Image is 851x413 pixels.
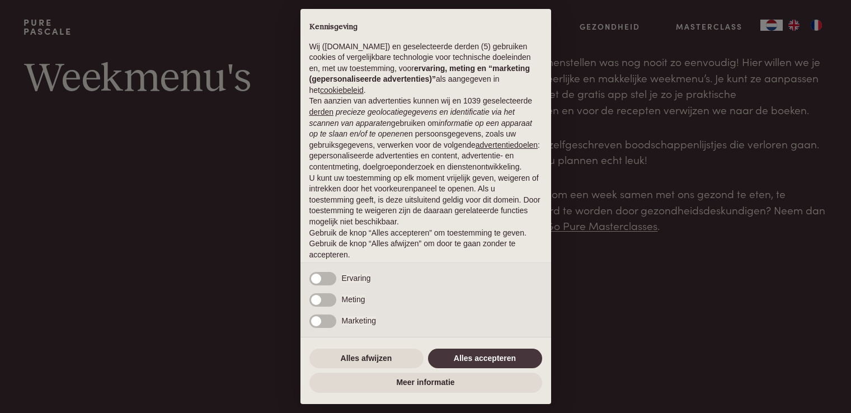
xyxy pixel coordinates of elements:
[342,316,376,325] span: Marketing
[342,274,371,283] span: Ervaring
[309,373,542,393] button: Meer informatie
[309,228,542,261] p: Gebruik de knop “Alles accepteren” om toestemming te geven. Gebruik de knop “Alles afwijzen” om d...
[342,295,365,304] span: Meting
[476,140,538,151] button: advertentiedoelen
[309,41,542,96] p: Wij ([DOMAIN_NAME]) en geselecteerde derden (5) gebruiken cookies of vergelijkbare technologie vo...
[309,349,424,369] button: Alles afwijzen
[309,107,334,118] button: derden
[320,86,364,95] a: cookiebeleid
[309,22,542,32] h2: Kennisgeving
[309,107,515,128] em: precieze geolocatiegegevens en identificatie via het scannen van apparaten
[309,96,542,172] p: Ten aanzien van advertenties kunnen wij en 1039 geselecteerde gebruiken om en persoonsgegevens, z...
[428,349,542,369] button: Alles accepteren
[309,119,533,139] em: informatie op een apparaat op te slaan en/of te openen
[309,64,530,84] strong: ervaring, meting en “marketing (gepersonaliseerde advertenties)”
[309,173,542,228] p: U kunt uw toestemming op elk moment vrijelijk geven, weigeren of intrekken door het voorkeurenpan...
